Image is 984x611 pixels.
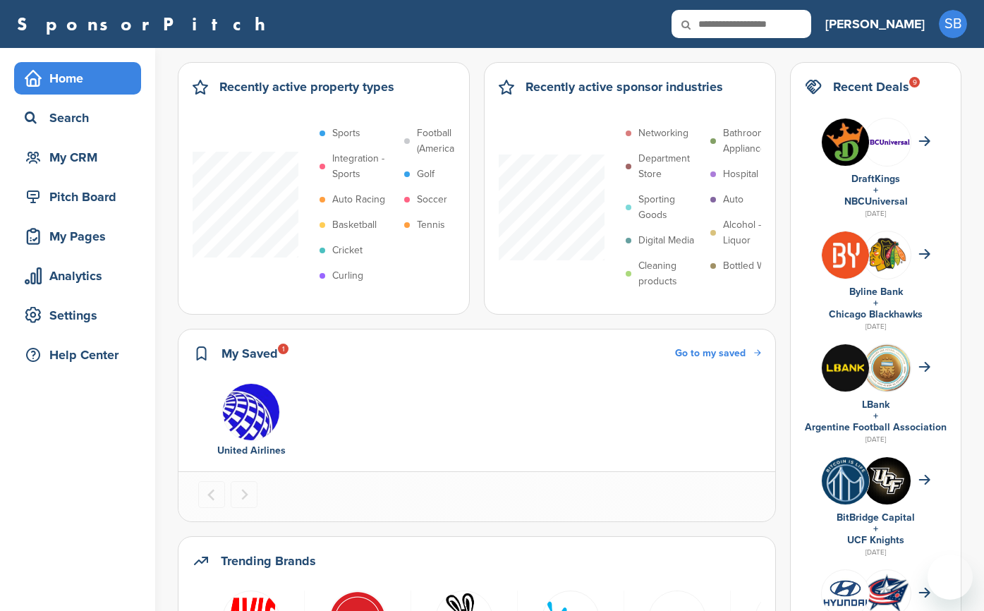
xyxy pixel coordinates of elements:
img: Mekkrcj8 400x400 [863,344,911,392]
a: [PERSON_NAME] [825,8,925,40]
div: My Pages [21,224,141,249]
p: Integration - Sports [332,151,397,182]
p: Cleaning products [638,258,703,289]
p: Golf [417,167,435,182]
img: I0zoso7r 400x400 [822,231,869,279]
div: My CRM [21,145,141,170]
p: Tennis [417,217,445,233]
a: My Pages [14,220,141,253]
p: Digital Media [638,233,694,248]
p: Bathroom Appliances [723,126,788,157]
a: + [873,184,878,196]
a: SponsorPitch [17,15,274,33]
p: Auto [723,192,743,207]
div: 9 [909,77,920,87]
img: Draftkings logo [822,119,869,166]
p: Hospital [723,167,758,182]
a: Settings [14,299,141,332]
img: Nbcuniversal 400x400 [863,119,911,166]
div: 1 of 1 [198,383,304,459]
p: Basketball [332,217,377,233]
div: Pitch Board [21,184,141,210]
div: Settings [21,303,141,328]
a: Home [14,62,141,95]
h2: My Saved [221,344,278,363]
a: DraftKings [851,173,900,185]
p: Bottled Water [723,258,782,274]
p: Sports [332,126,360,141]
a: + [873,523,878,535]
iframe: Button to launch messaging window [928,555,973,600]
a: Go to my saved [675,346,761,361]
button: Next slide [231,481,257,508]
button: Previous slide [198,481,225,508]
a: BitBridge Capital [837,512,915,524]
p: Auto Racing [332,192,385,207]
div: Analytics [21,263,141,289]
h2: Recently active property types [219,77,394,97]
img: Vytwwxfl 400x400 [822,457,869,504]
a: Byline Bank [849,286,903,298]
a: Pitch Board [14,181,141,213]
h2: Recent Deals [833,77,909,97]
span: Go to my saved [675,347,746,359]
a: + [873,410,878,422]
span: SB [939,10,967,38]
h2: Trending Brands [221,551,316,571]
div: 1 [278,344,288,354]
p: Department Store [638,151,703,182]
img: 6exslf13 400x400 [222,383,280,441]
a: LBank [862,399,889,411]
div: Search [21,105,141,131]
img: Tardm8ao 400x400 [863,457,911,504]
a: Chicago Blackhawks [829,308,923,320]
p: Alcohol - Liquor [723,217,788,248]
a: + [873,297,878,309]
a: Search [14,102,141,134]
p: Football (American) [417,126,482,157]
a: My CRM [14,141,141,174]
p: Curling [332,268,363,284]
div: [DATE] [805,433,947,446]
p: Cricket [332,243,363,258]
img: ag0puoq 400x400 [822,344,869,392]
a: Analytics [14,260,141,292]
a: 6exslf13 400x400 United Airlines [205,383,297,459]
a: UCF Knights [847,534,904,546]
a: Argentine Football Association [805,421,947,433]
a: Help Center [14,339,141,371]
div: Home [21,66,141,91]
p: Sporting Goods [638,192,703,223]
div: [DATE] [805,546,947,559]
p: Networking [638,126,688,141]
div: United Airlines [205,443,297,459]
a: NBCUniversal [844,195,908,207]
p: Soccer [417,192,447,207]
h3: [PERSON_NAME] [825,14,925,34]
div: [DATE] [805,320,947,333]
div: Help Center [21,342,141,368]
div: [DATE] [805,207,947,220]
h2: Recently active sponsor industries [526,77,723,97]
img: Open uri20141112 64162 w7ezf4?1415807816 [863,237,911,272]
